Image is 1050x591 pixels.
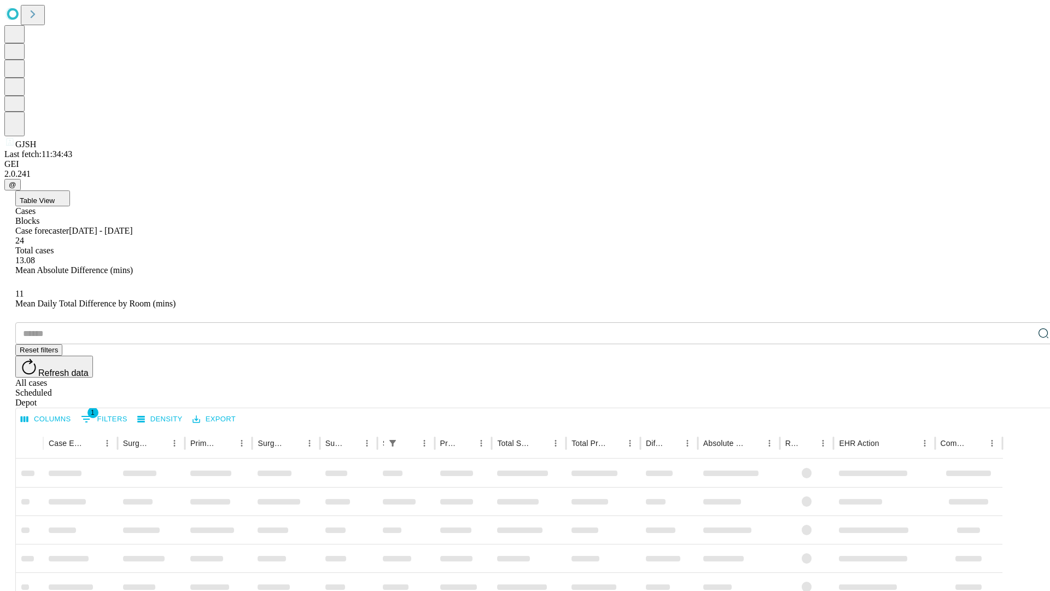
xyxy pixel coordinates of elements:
button: Menu [417,436,432,451]
button: Sort [607,436,622,451]
button: Menu [359,436,375,451]
button: Menu [622,436,638,451]
div: 2.0.241 [4,169,1046,179]
button: Sort [401,436,417,451]
span: GJSH [15,140,36,149]
div: Total Scheduled Duration [497,439,532,448]
div: 1 active filter [385,436,400,451]
span: Table View [20,196,55,205]
button: @ [4,179,21,190]
span: Mean Daily Total Difference by Room (mins) [15,299,176,308]
button: Sort [151,436,167,451]
div: Primary Service [190,439,218,448]
div: Comments [941,439,968,448]
div: EHR Action [839,439,879,448]
div: Predicted In Room Duration [440,439,458,448]
button: Menu [762,436,777,451]
button: Reset filters [15,344,62,356]
span: [DATE] - [DATE] [69,226,132,235]
span: Total cases [15,246,54,255]
span: 24 [15,236,24,245]
span: Mean Absolute Difference (mins) [15,265,133,275]
div: Surgeon Name [123,439,150,448]
button: Show filters [385,436,400,451]
span: 11 [15,289,24,298]
div: Total Predicted Duration [571,439,606,448]
button: Menu [100,436,115,451]
button: Select columns [18,411,74,428]
button: Sort [800,436,815,451]
button: Menu [474,436,489,451]
button: Sort [84,436,100,451]
button: Sort [746,436,762,451]
div: Case Epic Id [49,439,83,448]
button: Menu [548,436,563,451]
button: Density [135,411,185,428]
button: Menu [815,436,831,451]
div: Difference [646,439,663,448]
button: Menu [234,436,249,451]
button: Show filters [78,410,130,428]
span: 1 [87,407,98,418]
div: Absolute Difference [703,439,745,448]
button: Sort [533,436,548,451]
button: Sort [664,436,680,451]
div: Surgery Date [325,439,343,448]
button: Export [190,411,238,428]
div: Surgery Name [258,439,285,448]
button: Menu [167,436,182,451]
button: Menu [984,436,1000,451]
span: Case forecaster [15,226,69,235]
span: Reset filters [20,346,58,354]
span: 13.08 [15,256,35,265]
button: Sort [344,436,359,451]
button: Sort [880,436,896,451]
button: Sort [458,436,474,451]
div: Resolved in EHR [785,439,800,448]
span: Last fetch: 11:34:43 [4,149,72,159]
div: Scheduled In Room Duration [383,439,384,448]
button: Menu [917,436,932,451]
button: Table View [15,190,70,206]
span: @ [9,181,16,189]
button: Refresh data [15,356,93,378]
button: Sort [219,436,234,451]
span: Refresh data [38,368,89,378]
button: Sort [287,436,302,451]
button: Menu [302,436,317,451]
div: GEI [4,159,1046,169]
button: Menu [680,436,695,451]
button: Sort [969,436,984,451]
